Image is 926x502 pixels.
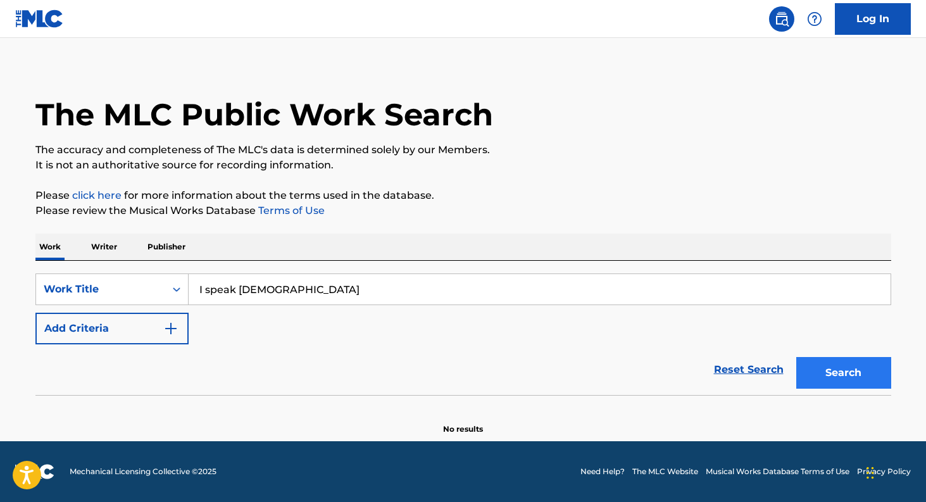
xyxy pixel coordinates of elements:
img: MLC Logo [15,9,64,28]
p: It is not an authoritative source for recording information. [35,158,891,173]
div: Drag [867,454,874,492]
img: search [774,11,789,27]
p: No results [443,408,483,435]
h1: The MLC Public Work Search [35,96,493,134]
a: Public Search [769,6,794,32]
p: Work [35,234,65,260]
p: Writer [87,234,121,260]
a: Terms of Use [256,204,325,216]
iframe: Chat Widget [863,441,926,502]
form: Search Form [35,273,891,395]
img: 9d2ae6d4665cec9f34b9.svg [163,321,178,336]
a: Musical Works Database Terms of Use [706,466,849,477]
a: Privacy Policy [857,466,911,477]
a: Log In [835,3,911,35]
a: The MLC Website [632,466,698,477]
span: Mechanical Licensing Collective © 2025 [70,466,216,477]
button: Search [796,357,891,389]
p: Please for more information about the terms used in the database. [35,188,891,203]
button: Add Criteria [35,313,189,344]
p: Please review the Musical Works Database [35,203,891,218]
p: Publisher [144,234,189,260]
div: Help [802,6,827,32]
p: The accuracy and completeness of The MLC's data is determined solely by our Members. [35,142,891,158]
a: click here [72,189,122,201]
div: Work Title [44,282,158,297]
a: Reset Search [708,356,790,384]
img: help [807,11,822,27]
img: logo [15,464,54,479]
a: Need Help? [580,466,625,477]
